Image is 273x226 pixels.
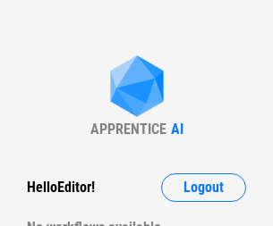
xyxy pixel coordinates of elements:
div: Hello Editor ! [27,173,95,202]
div: AI [171,121,183,138]
img: Apprentice AI [101,55,173,121]
span: Logout [183,180,224,195]
button: Logout [161,173,246,202]
div: APPRENTICE [90,121,166,138]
